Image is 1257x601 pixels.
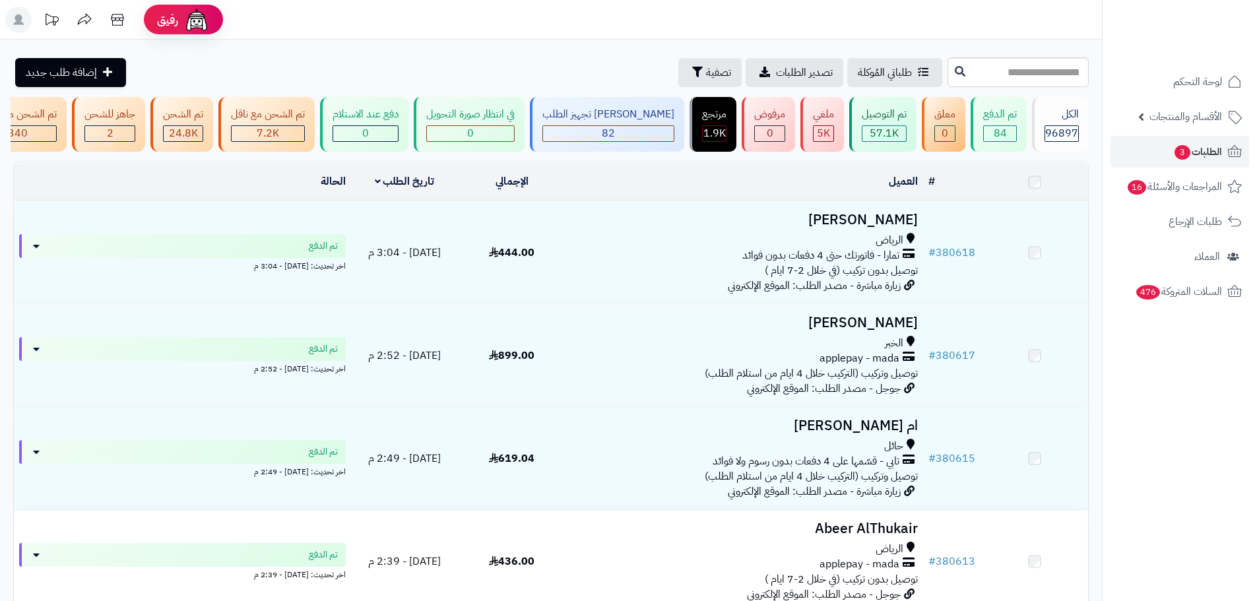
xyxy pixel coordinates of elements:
span: applepay - mada [820,557,899,572]
span: 619.04 [489,451,534,466]
span: توصيل وتركيب (التركيب خلال 4 ايام من استلام الطلب) [705,468,918,484]
span: [DATE] - 2:52 م [368,348,441,364]
span: 24.8K [169,125,198,141]
span: تصدير الطلبات [776,65,833,80]
div: اخر تحديث: [DATE] - 3:04 م [19,258,346,272]
div: ملغي [813,107,834,122]
span: العملاء [1194,247,1220,266]
a: الحالة [321,174,346,189]
span: 7.2K [257,125,279,141]
div: تم الشحن مع ناقل [231,107,305,122]
img: logo-2.png [1167,12,1244,40]
div: 4999 [814,126,833,141]
span: 96897 [1045,125,1078,141]
a: في انتظار صورة التحويل 0 [411,97,527,152]
a: [PERSON_NAME] تجهيز الطلب 82 [527,97,687,152]
span: 444.00 [489,245,534,261]
h3: [PERSON_NAME] [571,212,918,228]
a: # [928,174,935,189]
div: 57117 [862,126,906,141]
span: توصيل بدون تركيب (في خلال 2-7 ايام ) [765,263,918,278]
span: الأقسام والمنتجات [1149,108,1222,126]
span: 436.00 [489,554,534,569]
span: 0 [767,125,773,141]
span: applepay - mada [820,351,899,366]
span: 0 [467,125,474,141]
a: جاهز للشحن 2 [69,97,148,152]
span: # [928,245,936,261]
span: زيارة مباشرة - مصدر الطلب: الموقع الإلكتروني [728,484,901,499]
span: 2 [107,125,113,141]
span: طلبات الإرجاع [1169,212,1222,231]
a: مرفوض 0 [739,97,798,152]
div: دفع عند الاستلام [333,107,399,122]
span: الخبر [885,336,903,351]
span: المراجعات والأسئلة [1126,177,1222,196]
a: طلباتي المُوكلة [847,58,942,87]
span: لوحة التحكم [1173,73,1222,91]
span: # [928,554,936,569]
div: 1851 [703,126,726,141]
a: الكل96897 [1029,97,1091,152]
span: توصيل بدون تركيب (في خلال 2-7 ايام ) [765,571,918,587]
span: طلباتي المُوكلة [858,65,912,80]
div: مرتجع [702,107,726,122]
span: زيارة مباشرة - مصدر الطلب: الموقع الإلكتروني [728,278,901,294]
a: تاريخ الطلب [375,174,435,189]
span: إضافة طلب جديد [26,65,97,80]
a: #380617 [928,348,975,364]
img: ai-face.png [183,7,210,33]
div: 0 [427,126,514,141]
h3: ام [PERSON_NAME] [571,418,918,433]
span: [DATE] - 2:49 م [368,451,441,466]
div: 0 [333,126,398,141]
div: في انتظار صورة التحويل [426,107,515,122]
span: 1.9K [703,125,726,141]
span: 340 [8,125,28,141]
a: العميل [889,174,918,189]
span: الطلبات [1173,142,1222,161]
a: المراجعات والأسئلة16 [1111,171,1249,203]
span: 84 [994,125,1007,141]
span: رفيق [157,12,178,28]
a: تصدير الطلبات [746,58,843,87]
a: دفع عند الاستلام 0 [317,97,411,152]
div: 0 [755,126,785,141]
span: توصيل وتركيب (التركيب خلال 4 ايام من استلام الطلب) [705,365,918,381]
div: تم التوصيل [862,107,907,122]
a: ملغي 5K [798,97,847,152]
span: تم الدفع [309,445,338,459]
span: 5K [817,125,830,141]
div: [PERSON_NAME] تجهيز الطلب [542,107,674,122]
span: السلات المتروكة [1135,282,1222,301]
a: تحديثات المنصة [35,7,68,36]
a: #380615 [928,451,975,466]
span: 57.1K [870,125,899,141]
div: تم الدفع [983,107,1017,122]
div: 82 [543,126,674,141]
a: تم الشحن مع ناقل 7.2K [216,97,317,152]
span: الرياض [876,542,903,557]
a: طلبات الإرجاع [1111,206,1249,237]
span: 0 [362,125,369,141]
h3: [PERSON_NAME] [571,315,918,331]
span: [DATE] - 3:04 م [368,245,441,261]
span: تمارا - فاتورتك حتى 4 دفعات بدون فوائد [742,248,899,263]
a: مرتجع 1.9K [687,97,739,152]
span: تم الدفع [309,239,338,253]
span: [DATE] - 2:39 م [368,554,441,569]
a: #380618 [928,245,975,261]
a: تم الدفع 84 [968,97,1029,152]
span: جوجل - مصدر الطلب: الموقع الإلكتروني [747,381,901,396]
a: معلق 0 [919,97,968,152]
div: 0 [935,126,955,141]
span: الرياض [876,233,903,248]
a: لوحة التحكم [1111,66,1249,98]
span: 16 [1127,179,1147,195]
a: تم الشحن 24.8K [148,97,216,152]
a: #380613 [928,554,975,569]
span: 899.00 [489,348,534,364]
a: الطلبات3 [1111,136,1249,168]
span: 0 [942,125,948,141]
div: مرفوض [754,107,785,122]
